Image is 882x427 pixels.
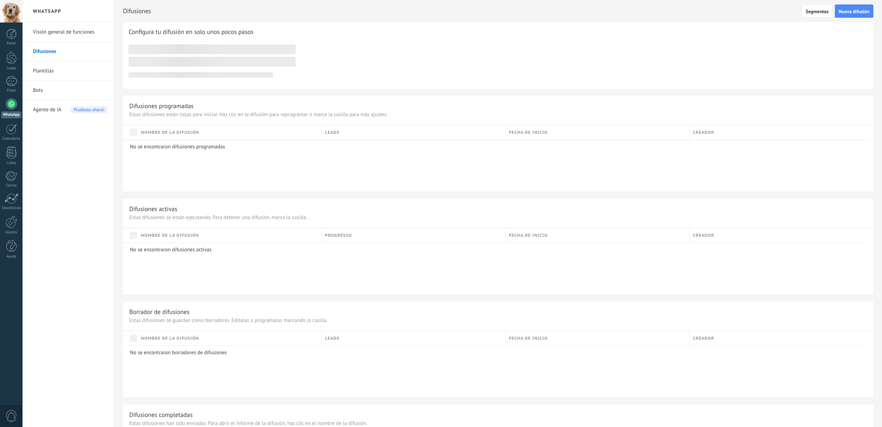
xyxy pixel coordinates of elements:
[23,81,114,100] li: Bots
[141,335,199,342] span: Nombre de la difusión
[71,106,107,113] span: Pruébalo ahora!
[129,205,177,213] div: Difusiones activas
[129,317,867,324] p: Estas difusiones se guardan como borradores. Edítalas o prográmalas marcando la casilla.
[130,349,863,356] p: No se encontraron borradores de difusiones
[839,9,870,14] span: Nueva difusión
[33,61,107,81] a: Plantillas
[1,112,21,118] div: WhatsApp
[802,5,832,18] button: Segmentos
[1,161,21,165] div: Listas
[1,254,21,259] div: Ayuda
[33,81,107,100] a: Bots
[33,23,107,42] a: Visión general de funciones
[129,111,867,118] p: Estas difusiones están listas para iniciar. Haz clic en la difusión para reprogramar o marca la c...
[129,411,193,419] div: Difusiones completadas
[1,66,21,71] div: Leads
[129,102,193,110] div: Difusiones programadas
[509,335,548,342] span: Fecha de inicio
[123,4,802,18] h2: Difusiones
[23,100,114,119] li: Agente de IA
[130,246,863,253] p: No se encontraron difusiones activas
[693,335,714,342] span: Creador
[1,183,21,188] div: Correo
[23,42,114,61] li: Difusiones
[325,232,352,239] span: Progresso
[23,61,114,81] li: Plantillas
[129,308,190,316] div: Borrador de difusiones
[509,232,548,239] span: Fecha de inicio
[33,100,107,120] a: Agente de IA Pruébalo ahora!
[129,214,867,221] p: Estas difusiones se están ejecutando. Para detener una difusión, marca la casilla.
[806,9,829,14] span: Segmentos
[33,42,107,61] a: Difusiones
[1,137,21,141] div: Calendario
[23,23,114,42] li: Visión general de funciones
[325,335,340,342] span: Leads
[129,420,867,427] p: Estas difusiones han sido enviadas. Para abrir el informe de la difusión, haz clic en el nombre d...
[835,5,873,18] button: Nueva difusión
[509,129,548,136] span: Fecha de inicio
[33,100,61,120] span: Agente de IA
[1,206,21,210] div: Estadísticas
[1,41,21,46] div: Panel
[141,129,199,136] span: Nombre de la difusión
[141,232,199,239] span: Nombre de la difusión
[325,129,340,136] span: Leads
[693,129,714,136] span: Creador
[693,232,714,239] span: Creador
[130,143,863,150] p: No se encontraron difusiones programadas
[1,88,21,93] div: Chats
[129,28,253,36] span: Configura tu difusión en solo unos pocos pasos
[1,230,21,235] div: Ajustes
